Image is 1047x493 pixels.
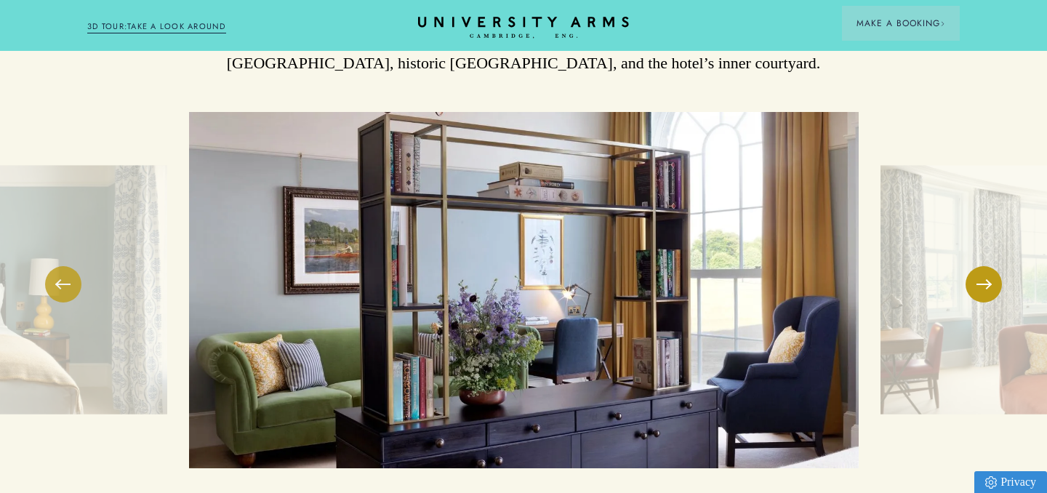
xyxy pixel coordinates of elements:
a: 3D TOUR:TAKE A LOOK AROUND [87,20,226,33]
img: image-16d3a6ac431cf42a64b61584ac5132bc544a5711-8192x6140-jpg [189,112,859,468]
a: Privacy [974,471,1047,493]
a: Home [418,17,629,39]
button: Next Slide [966,266,1002,302]
button: Previous Slide [45,266,81,302]
img: Arrow icon [940,21,945,26]
img: Privacy [985,476,997,489]
button: Make a BookingArrow icon [842,6,960,41]
span: Make a Booking [857,17,945,30]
